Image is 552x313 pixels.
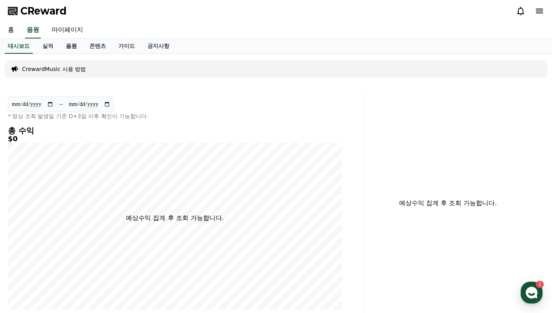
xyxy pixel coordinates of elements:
span: 1 [80,247,82,254]
h5: $0 [8,135,342,143]
span: CReward [20,5,67,17]
span: 홈 [25,260,29,266]
a: 홈 [2,22,20,38]
span: 설정 [121,260,131,266]
a: 콘텐츠 [83,39,112,54]
a: 마이페이지 [45,22,89,38]
h4: 총 수익 [8,126,342,135]
a: 가이드 [112,39,141,54]
span: 대화 [72,260,81,266]
a: 홈 [2,248,52,268]
p: 예상수익 집계 후 조회 가능합니다. [126,213,223,223]
a: 음원 [25,22,41,38]
a: 음원 [60,39,83,54]
p: * 영상 조회 발생일 기준 D+3일 이후 확인이 가능합니다. [8,112,342,120]
p: 예상수익 집계 후 조회 가능합니다. [370,198,525,208]
a: 실적 [36,39,60,54]
a: 대시보드 [5,39,33,54]
a: CrewardMusic 사용 방법 [22,65,86,73]
a: 1대화 [52,248,101,268]
a: 공지사항 [141,39,176,54]
a: CReward [8,5,67,17]
a: 설정 [101,248,151,268]
p: ~ [58,100,64,109]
